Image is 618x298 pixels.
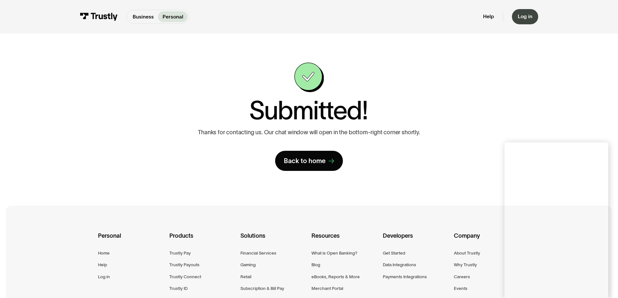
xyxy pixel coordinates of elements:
a: Events [454,285,467,292]
a: Blog [311,261,320,268]
a: Data Integrations [383,261,416,268]
div: Log in [518,13,532,20]
a: Trustly Connect [169,273,201,280]
a: Gaming [240,261,256,268]
div: Resources [311,231,377,249]
iframe: Chat Window [504,142,608,298]
a: Log in [98,273,110,280]
a: Help [98,261,107,268]
a: What is Open Banking? [311,249,357,257]
a: Merchant Portal [311,285,343,292]
div: Products [169,231,235,249]
div: Developers [383,231,449,249]
a: eBooks, Reports & More [311,273,360,280]
p: Business [133,13,154,21]
a: Home [98,249,110,257]
p: Personal [163,13,183,21]
a: Financial Services [240,249,276,257]
a: Payments Integrations [383,273,427,280]
a: Business [128,11,158,22]
a: About Trustly [454,249,480,257]
p: Thanks for contacting us. Our chat window will open in the bottom-right corner shortly. [198,129,420,136]
a: Trustly ID [169,285,188,292]
div: Personal [98,231,164,249]
a: Trustly Pay [169,249,191,257]
div: Company [454,231,520,249]
a: Personal [158,11,188,22]
a: Subscription & Bill Pay [240,285,284,292]
div: Back to home [284,157,326,165]
a: Back to home [275,151,343,171]
img: Trustly Logo [80,13,118,21]
div: Solutions [240,231,306,249]
h1: Submitted! [249,98,368,123]
a: Help [483,13,494,20]
a: Get Started [383,249,405,257]
a: Why Trustly [454,261,477,268]
a: Retail [240,273,251,280]
a: Careers [454,273,470,280]
a: Trustly Payouts [169,261,200,268]
a: Log in [512,9,538,24]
